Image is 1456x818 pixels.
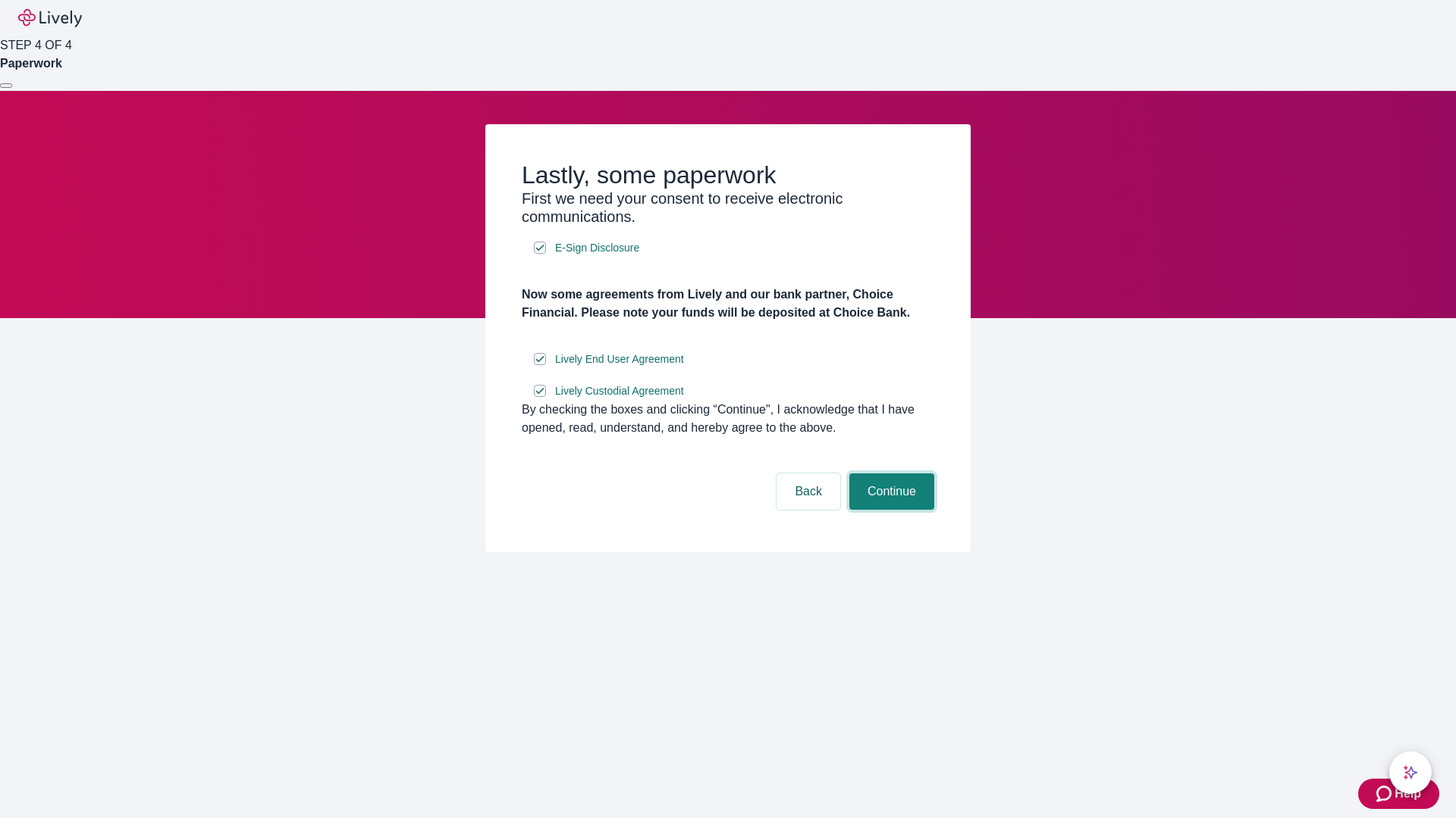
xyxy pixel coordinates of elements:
[522,286,934,322] h4: Now some agreements from Lively and our bank partner, Choice Financial. Please note your funds wi...
[555,383,684,399] span: Lively Custodial Agreement
[522,401,934,437] div: By checking the boxes and clicking “Continue", I acknowledge that I have opened, read, understand...
[18,9,82,27] img: Lively
[555,240,639,256] span: E-Sign Disclosure
[552,350,687,369] a: e-sign disclosure document
[522,189,934,226] h3: First we need your consent to receive electronic communications.
[1358,779,1439,809] button: Zendesk support iconHelp
[777,473,840,510] button: Back
[1389,751,1432,794] button: chat
[552,239,642,258] a: e-sign disclosure document
[522,161,934,189] h2: Lastly, some paperwork
[849,473,934,510] button: Continue
[1376,785,1395,803] svg: Zendesk support icon
[552,382,687,401] a: e-sign disclosure document
[1403,765,1418,780] svg: Lively AI Assistant
[1395,785,1421,803] span: Help
[555,351,684,367] span: Lively End User Agreement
